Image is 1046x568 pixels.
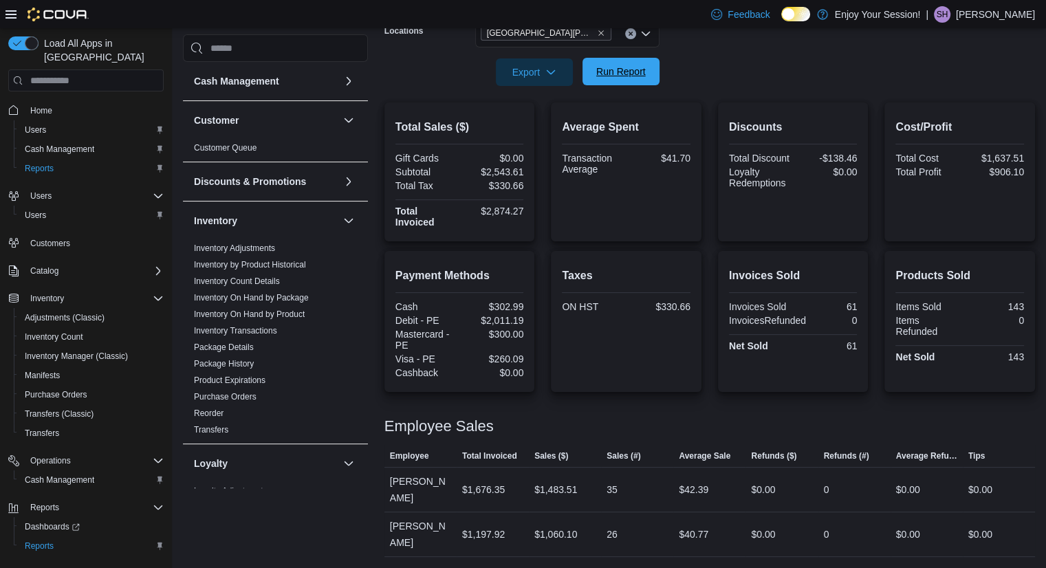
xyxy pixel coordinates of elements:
span: Home [25,101,164,118]
div: Items Refunded [895,315,957,337]
h2: Invoices Sold [729,267,858,284]
h3: Discounts & Promotions [194,175,306,188]
span: Operations [25,452,164,469]
a: Inventory On Hand by Package [194,293,309,303]
div: $1,197.92 [462,526,505,543]
span: Customers [25,234,164,252]
span: Reports [19,160,164,177]
button: Operations [3,451,169,470]
div: Mastercard - PE [395,329,457,351]
a: Dashboards [19,518,85,535]
strong: Net Sold [729,340,768,351]
button: Users [3,186,169,206]
span: Customers [30,238,70,249]
div: Total Profit [895,166,957,177]
div: $330.66 [629,301,690,312]
div: Debit - PE [395,315,457,326]
button: Export [496,58,573,86]
button: Home [3,100,169,120]
a: Users [19,207,52,223]
span: Customer Queue [194,142,257,153]
span: SH [937,6,948,23]
span: Employee [390,450,429,461]
h2: Cost/Profit [895,119,1024,135]
button: Customers [3,233,169,253]
div: $330.66 [462,180,523,191]
span: Sault Ste Marie - Hillside [481,25,611,41]
span: Manifests [25,370,60,381]
span: [GEOGRAPHIC_DATA][PERSON_NAME] [487,26,594,40]
button: Inventory Count [14,327,169,347]
span: Package History [194,358,254,369]
button: Open list of options [640,28,651,39]
button: Inventory [194,214,338,228]
div: Total Cost [895,153,957,164]
div: $1,637.51 [963,153,1024,164]
button: Reports [3,498,169,517]
div: 0 [824,526,829,543]
span: Inventory Manager (Classic) [25,351,128,362]
h3: Loyalty [194,457,228,470]
span: Reports [19,538,164,554]
a: Inventory by Product Historical [194,260,306,270]
span: Inventory On Hand by Package [194,292,309,303]
a: Loyalty Adjustments [194,486,268,496]
span: Sales ($) [534,450,568,461]
div: Customer [183,140,368,162]
div: Total Discount [729,153,790,164]
a: Reports [19,538,59,554]
div: $1,676.35 [462,481,505,498]
a: Transfers (Classic) [19,406,99,422]
a: Package History [194,359,254,369]
button: Discounts & Promotions [194,175,338,188]
a: Dashboards [14,517,169,536]
div: [PERSON_NAME] [384,468,457,512]
h3: Customer [194,113,239,127]
button: Reports [14,536,169,556]
div: $906.10 [963,166,1024,177]
span: Dashboards [19,518,164,535]
h2: Products Sold [895,267,1024,284]
button: Inventory [25,290,69,307]
div: $2,011.19 [462,315,523,326]
span: Cash Management [19,141,164,157]
span: Users [25,210,46,221]
button: Cash Management [194,74,338,88]
div: ON HST [562,301,623,312]
div: Subtotal [395,166,457,177]
span: Operations [30,455,71,466]
span: Transfers [25,428,59,439]
h2: Total Sales ($) [395,119,524,135]
a: Inventory On Hand by Product [194,309,305,319]
span: Refunds (#) [824,450,869,461]
button: Inventory Manager (Classic) [14,347,169,366]
a: Package Details [194,342,254,352]
span: Inventory On Hand by Product [194,309,305,320]
input: Dark Mode [781,7,810,21]
span: Average Refund [896,450,957,461]
a: Inventory Manager (Classic) [19,348,133,364]
div: $0.00 [896,481,920,498]
button: Operations [25,452,76,469]
a: Users [19,122,52,138]
div: $0.00 [968,481,992,498]
span: Manifests [19,367,164,384]
p: [PERSON_NAME] [956,6,1035,23]
div: Cashback [395,367,457,378]
a: Reports [19,160,59,177]
span: Users [25,124,46,135]
div: 143 [963,301,1024,312]
span: Reports [30,502,59,513]
div: 0 [824,481,829,498]
span: Load All Apps in [GEOGRAPHIC_DATA] [39,36,164,64]
button: Users [25,188,57,204]
button: Remove Sault Ste Marie - Hillside from selection in this group [597,29,605,37]
a: Inventory Adjustments [194,243,275,253]
span: Users [19,122,164,138]
span: Refunds ($) [751,450,796,461]
div: $0.00 [751,481,775,498]
div: Invoices Sold [729,301,790,312]
span: Cash Management [19,472,164,488]
a: Inventory Count Details [194,276,280,286]
span: Inventory [30,293,64,304]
